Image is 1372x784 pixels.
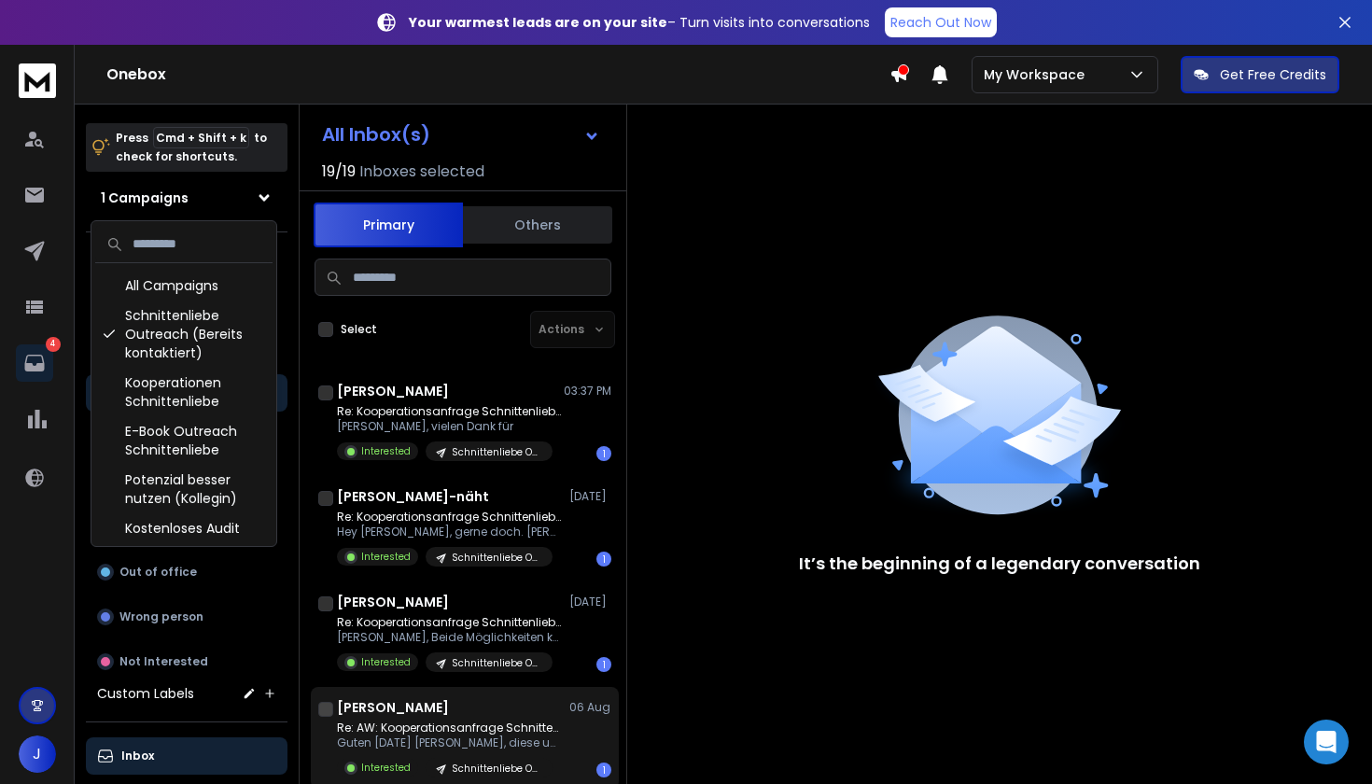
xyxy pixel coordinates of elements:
[119,654,208,669] p: Not Interested
[95,513,273,543] div: Kostenloses Audit
[337,510,561,525] p: Re: Kooperationsanfrage Schnittenliebe x [PERSON_NAME]
[337,525,561,539] p: Hey [PERSON_NAME], gerne doch. [PERSON_NAME] 14 30559
[361,655,411,669] p: Interested
[409,13,667,32] strong: Your warmest leads are on your site
[596,763,611,777] div: 1
[95,416,273,465] div: E-Book Outreach Schnittenliebe
[95,271,273,301] div: All Campaigns
[337,404,561,419] p: Re: Kooperationsanfrage Schnittenliebe x [PERSON_NAME]
[322,161,356,183] span: 19 / 19
[314,203,463,247] button: Primary
[984,65,1092,84] p: My Workspace
[101,189,189,207] h1: 1 Campaigns
[1304,720,1349,764] div: Open Intercom Messenger
[569,700,611,715] p: 06 Aug
[322,125,430,144] h1: All Inbox(s)
[19,63,56,98] img: logo
[121,749,154,763] p: Inbox
[337,419,561,434] p: [PERSON_NAME], vielen Dank für
[596,446,611,461] div: 1
[86,247,287,273] h3: Filters
[97,684,194,703] h3: Custom Labels
[46,337,61,352] p: 4
[337,382,449,400] h1: [PERSON_NAME]
[19,735,56,773] span: J
[452,762,541,776] p: Schnittenliebe Outreach (Bereits kontaktiert)
[799,551,1200,577] p: It’s the beginning of a legendary conversation
[95,465,273,513] div: Potenzial besser nutzen (Kollegin)
[452,656,541,670] p: Schnittenliebe Outreach (Bereits kontaktiert)
[463,204,612,245] button: Others
[337,630,561,645] p: [PERSON_NAME], Beide Möglichkeiten kann ich
[153,127,249,148] span: Cmd + Shift + k
[337,487,489,506] h1: [PERSON_NAME]-näht
[361,550,411,564] p: Interested
[564,384,611,399] p: 03:37 PM
[337,698,449,717] h1: [PERSON_NAME]
[1220,65,1326,84] p: Get Free Credits
[569,489,611,504] p: [DATE]
[452,551,541,565] p: Schnittenliebe Outreach (Bereits kontaktiert)
[119,609,203,624] p: Wrong person
[596,552,611,567] div: 1
[95,301,273,368] div: Schnittenliebe Outreach (Bereits kontaktiert)
[116,129,267,166] p: Press to check for shortcuts.
[596,657,611,672] div: 1
[361,444,411,458] p: Interested
[95,368,273,416] div: Kooperationen Schnittenliebe
[359,161,484,183] h3: Inboxes selected
[106,63,889,86] h1: Onebox
[337,721,561,735] p: Re: AW: Kooperationsanfrage Schnittenliebe x
[341,322,377,337] label: Select
[409,13,870,32] p: – Turn visits into conversations
[361,761,411,775] p: Interested
[337,735,561,750] p: Guten [DATE] [PERSON_NAME], diese und
[337,615,561,630] p: Re: Kooperationsanfrage Schnittenliebe x Suska
[452,445,541,459] p: Schnittenliebe Outreach (Bereits kontaktiert)
[337,593,449,611] h1: [PERSON_NAME]
[119,565,197,580] p: Out of office
[569,595,611,609] p: [DATE]
[890,13,991,32] p: Reach Out Now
